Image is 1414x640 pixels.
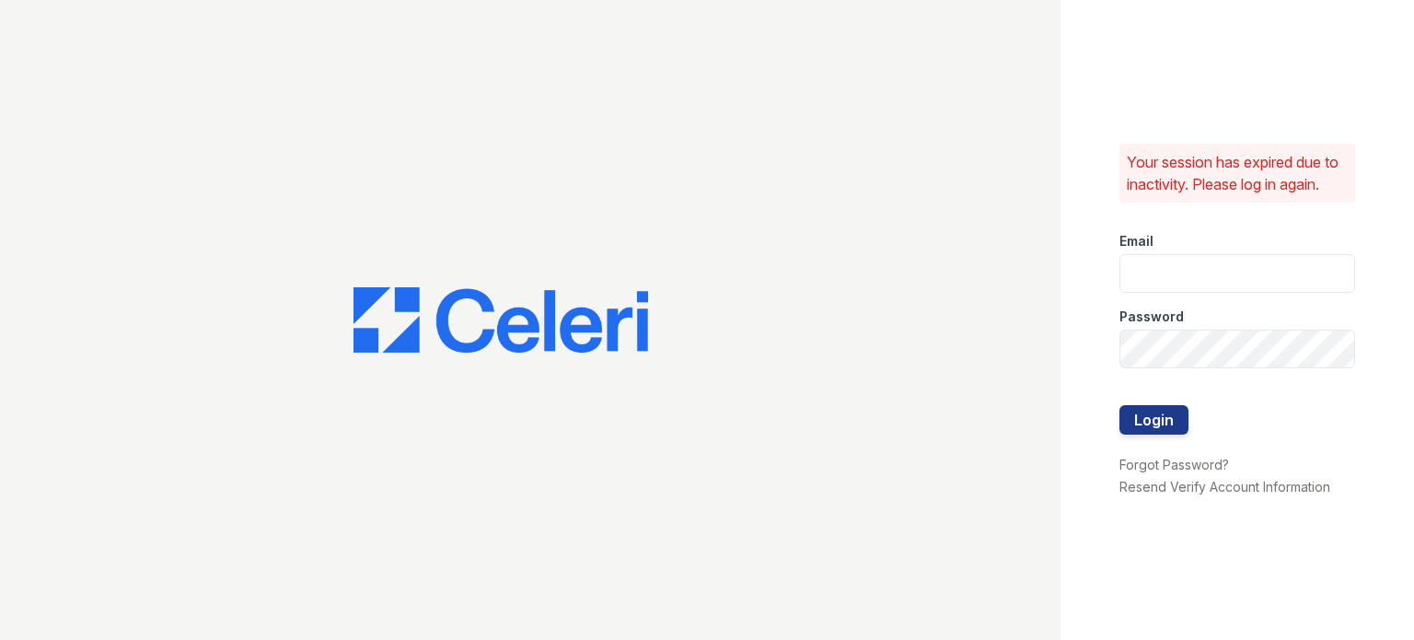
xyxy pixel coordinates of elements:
[353,287,648,354] img: CE_Logo_Blue-a8612792a0a2168367f1c8372b55b34899dd931a85d93a1a3d3e32e68fde9ad4.png
[1119,405,1188,435] button: Login
[1119,308,1184,326] label: Password
[1119,479,1330,495] a: Resend Verify Account Information
[1127,151,1348,195] p: Your session has expired due to inactivity. Please log in again.
[1119,457,1229,472] a: Forgot Password?
[1119,232,1153,250] label: Email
